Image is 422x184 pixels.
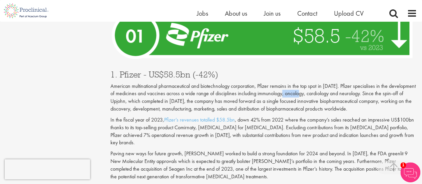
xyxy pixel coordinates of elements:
[225,9,247,18] a: About us
[110,150,417,180] p: Paving new ways for future growth, [PERSON_NAME] worked to build a strong foundation for 2024 and...
[197,9,208,18] a: Jobs
[400,162,406,168] span: 1
[110,116,417,147] p: In the fiscal year of 2023, , down 42% from 2022 where the company’s sales reached an impressive ...
[297,9,317,18] a: Contact
[110,70,417,79] h3: 1. Pfizer - US$58.5bn (-42%)
[400,162,420,182] img: Chatbot
[264,9,281,18] a: Join us
[110,82,417,113] p: American multinational pharmaceutical and biotechnology corporation, Pfizer remains in the top sp...
[334,9,364,18] a: Upload CV
[5,159,90,179] iframe: reCAPTCHA
[164,116,235,123] a: Pfizer’s revenues totalled $58.5bn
